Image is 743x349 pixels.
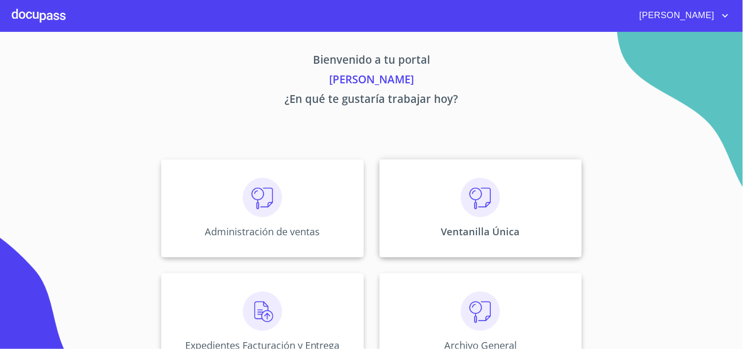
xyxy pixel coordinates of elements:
[205,225,320,238] p: Administración de ventas
[461,178,500,217] img: consulta.png
[70,51,673,71] p: Bienvenido a tu portal
[243,292,282,331] img: carga.png
[632,8,719,24] span: [PERSON_NAME]
[243,178,282,217] img: consulta.png
[70,71,673,91] p: [PERSON_NAME]
[632,8,731,24] button: account of current user
[70,91,673,110] p: ¿En qué te gustaría trabajar hoy?
[441,225,520,238] p: Ventanilla Única
[461,292,500,331] img: consulta.png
